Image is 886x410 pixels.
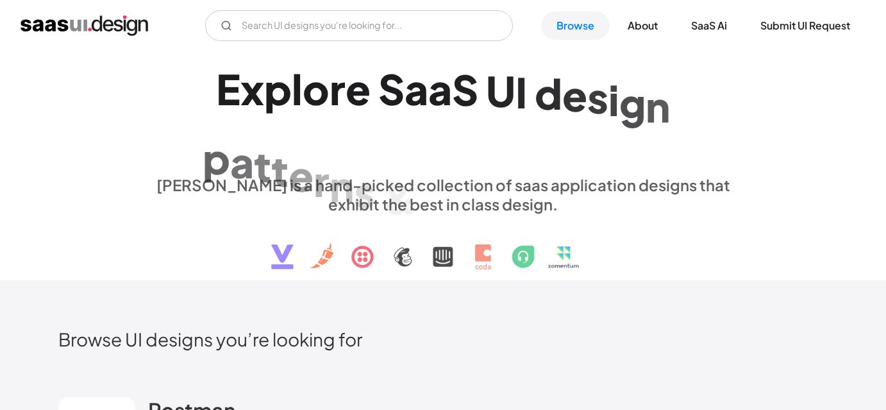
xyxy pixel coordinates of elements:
[203,134,230,184] div: p
[313,156,330,205] div: r
[205,10,513,41] input: Search UI designs you're looking for...
[745,12,865,40] a: Submit UI Request
[21,15,148,36] a: home
[216,64,240,114] div: E
[264,64,292,114] div: p
[486,65,515,115] div: U
[562,71,587,120] div: e
[354,167,375,216] div: s
[535,69,562,118] div: d
[428,64,452,114] div: a
[271,146,288,196] div: t
[346,64,371,114] div: e
[541,12,610,40] a: Browse
[608,75,619,124] div: i
[303,64,330,114] div: o
[587,73,608,122] div: s
[378,64,405,114] div: S
[205,10,513,41] form: Email Form
[330,162,354,211] div: n
[292,64,303,114] div: l
[240,64,264,114] div: x
[515,67,527,116] div: I
[249,214,637,280] img: text, icon, saas logo
[230,137,254,187] div: a
[288,151,313,200] div: e
[452,65,478,114] div: S
[148,175,738,214] div: [PERSON_NAME] is a hand-picked collection of saas application designs that exhibit the best in cl...
[383,173,416,223] div: &
[405,64,428,114] div: a
[676,12,742,40] a: SaaS Ai
[612,12,673,40] a: About
[58,328,828,350] h2: Browse UI designs you’re looking for
[148,64,738,163] h1: Explore SaaS UI design patterns & interactions.
[330,64,346,114] div: r
[254,142,271,191] div: t
[646,81,670,130] div: n
[619,78,646,127] div: g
